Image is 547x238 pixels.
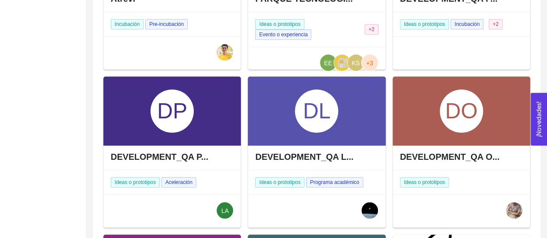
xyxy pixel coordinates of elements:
[440,89,483,133] div: DO
[400,19,449,29] span: Ideas o prototipos
[145,19,188,29] span: Pre-incubación
[324,54,332,72] span: EE
[221,202,229,219] span: LA
[161,177,196,187] span: Aceleración
[366,54,373,72] span: +3
[255,151,353,163] h4: DEVELOPMENT_QA L...
[111,151,208,163] h4: DEVELOPMENT_QA P...
[255,19,304,29] span: Ideas o prototipos
[506,202,522,219] img: 1618944042768-stock-investing.jpg
[217,44,233,60] img: 1684420725544-Elias%20Bueno.png
[295,89,338,133] div: DL
[531,93,547,146] button: Open Feedback Widget
[150,89,194,133] div: DP
[352,54,360,72] span: KS
[111,19,144,29] span: Incubación
[365,24,378,35] span: + 2
[361,202,378,219] img: 1611872642418-nasa-Yj1M5riCKk4-unsplash.jpg
[400,151,499,163] h4: DEVELOPMENT_QA O...
[400,177,449,187] span: Ideas o prototipos
[255,29,311,40] span: Evento o experiencia
[489,19,502,29] span: + 2
[334,54,350,71] img: 1627934031957-ex2.PNG
[306,177,363,187] span: Programa académico
[451,19,483,29] span: Incubación
[255,177,304,187] span: Ideas o prototipos
[111,177,160,187] span: Ideas o prototipos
